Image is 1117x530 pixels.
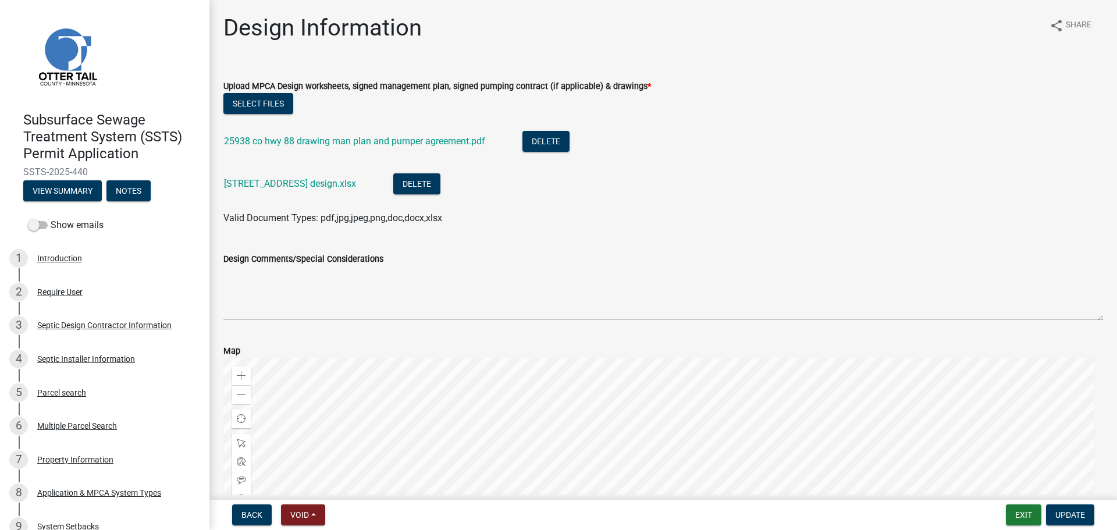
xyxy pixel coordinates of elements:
div: Parcel search [37,389,86,397]
button: Delete [393,173,440,194]
label: Map [223,347,240,355]
div: Septic Design Contractor Information [37,321,172,329]
div: 6 [9,417,28,435]
div: Introduction [37,254,82,262]
wm-modal-confirm: Delete Document [393,179,440,190]
label: Upload MPCA Design worksheets, signed management plan, signed pumping contract (if applicable) & ... [223,83,651,91]
span: Update [1055,510,1085,520]
div: 7 [9,450,28,469]
span: Valid Document Types: pdf,jpg,jpeg,png,doc,docx,xlsx [223,212,442,223]
button: View Summary [23,180,102,201]
button: Notes [106,180,151,201]
div: 2 [9,283,28,301]
h1: Design Information [223,14,422,42]
button: Exit [1006,504,1041,525]
label: Show emails [28,218,104,232]
a: 25938 co hwy 88 drawing man plan and pumper agreement.pdf [224,136,485,147]
wm-modal-confirm: Delete Document [522,137,570,148]
h4: Subsurface Sewage Treatment System (SSTS) Permit Application [23,112,200,162]
button: Void [281,504,325,525]
div: Property Information [37,456,113,464]
div: Application & MPCA System Types [37,489,161,497]
span: Share [1066,19,1091,33]
div: 5 [9,383,28,402]
div: 8 [9,483,28,502]
div: 1 [9,249,28,268]
button: Select files [223,93,293,114]
button: Delete [522,131,570,152]
button: Update [1046,504,1094,525]
div: Find my location [232,410,251,428]
wm-modal-confirm: Summary [23,187,102,197]
div: 3 [9,316,28,335]
a: [STREET_ADDRESS] design.xlsx [224,178,356,189]
div: Require User [37,288,83,296]
div: Septic Installer Information [37,355,135,363]
div: Multiple Parcel Search [37,422,117,430]
span: SSTS-2025-440 [23,166,186,177]
span: Void [290,510,309,520]
i: share [1050,19,1063,33]
button: shareShare [1040,14,1101,37]
label: Design Comments/Special Considerations [223,255,383,264]
div: Zoom in [232,367,251,385]
button: Back [232,504,272,525]
span: Back [241,510,262,520]
div: 4 [9,350,28,368]
img: Otter Tail County, Minnesota [23,12,111,99]
wm-modal-confirm: Notes [106,187,151,197]
div: Zoom out [232,385,251,404]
